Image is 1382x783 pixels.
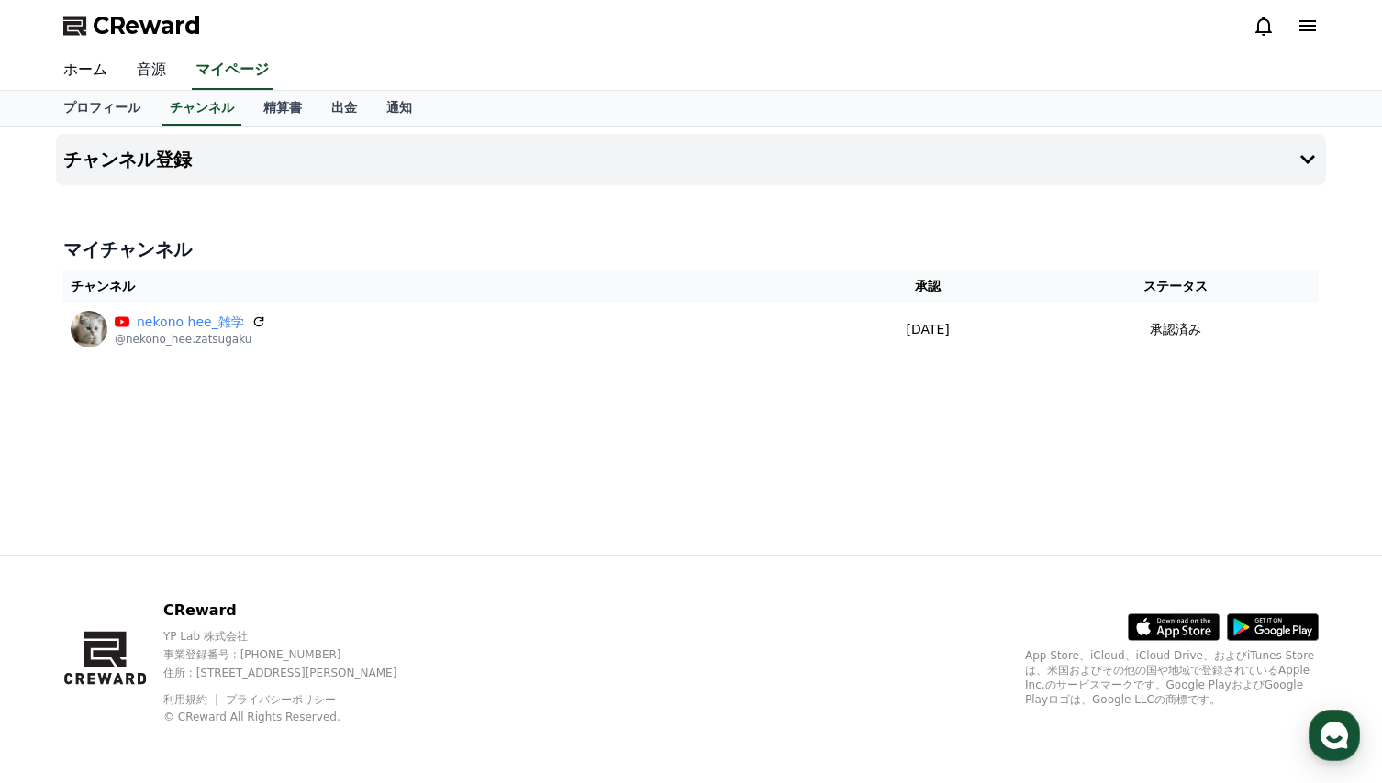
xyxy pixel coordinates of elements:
p: App Store、iCloud、iCloud Drive、およびiTunes Storeは、米国およびその他の国や地域で登録されているApple Inc.のサービスマークです。Google P... [1025,648,1319,707]
span: Settings [272,609,317,623]
a: プライバシーポリシー [226,693,336,706]
a: 利用規約 [163,693,221,706]
p: © CReward All Rights Reserved. [163,710,429,724]
a: 音源 [122,51,181,90]
a: ホーム [49,51,122,90]
p: 承認済み [1150,320,1201,339]
a: 出金 [317,91,372,126]
th: チャンネル [63,270,822,303]
a: マイページ [192,51,273,90]
p: @nekono_hee.zatsugaku [115,332,266,347]
span: Home [47,609,79,623]
a: チャンネル [162,91,241,126]
a: Home [6,581,121,627]
p: 住所 : [STREET_ADDRESS][PERSON_NAME] [163,666,429,680]
p: CReward [163,600,429,622]
a: 通知 [372,91,427,126]
h4: マイチャンネル [63,237,1319,262]
a: nekono hee_雑学 [137,313,244,332]
a: 精算書 [249,91,317,126]
a: Settings [237,581,352,627]
span: Messages [152,610,206,624]
p: 事業登録番号 : [PHONE_NUMBER] [163,647,429,662]
button: チャンネル登録 [56,134,1326,185]
img: nekono hee_雑学 [71,311,107,347]
th: 承認 [822,270,1032,303]
p: [DATE] [830,320,1025,339]
a: Messages [121,581,237,627]
a: CReward [63,11,201,40]
a: プロフィール [49,91,155,126]
h4: チャンネル登録 [63,149,192,170]
th: ステータス [1033,270,1319,303]
span: CReward [93,11,201,40]
p: YP Lab 株式会社 [163,629,429,644]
